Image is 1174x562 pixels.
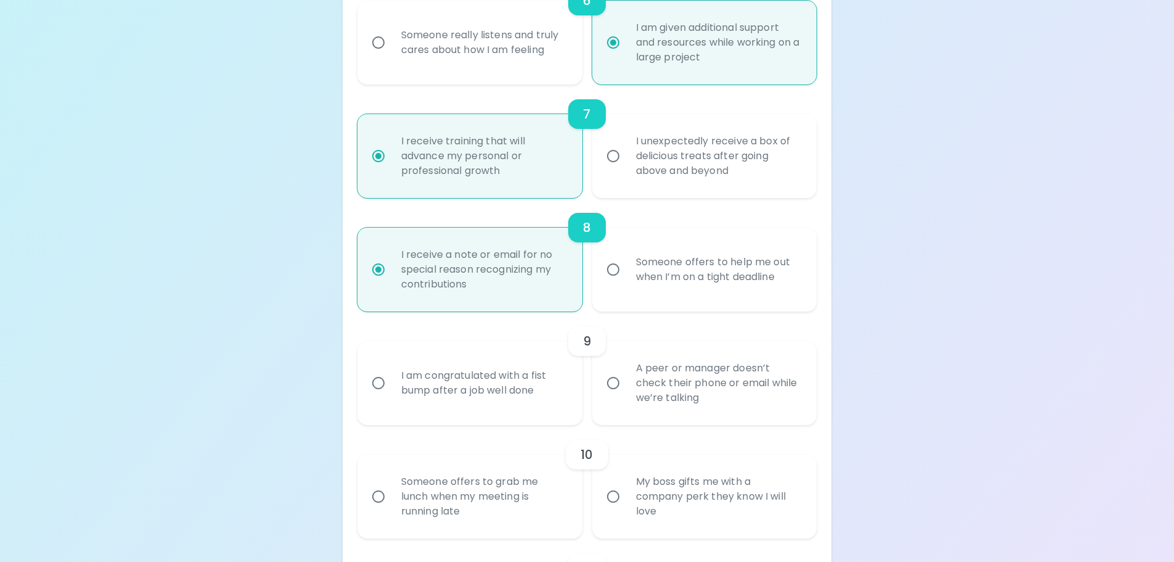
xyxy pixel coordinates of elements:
[357,198,817,312] div: choice-group-check
[583,104,590,124] h6: 7
[583,218,591,238] h6: 8
[391,119,576,193] div: I receive training that will advance my personal or professional growth
[357,425,817,539] div: choice-group-check
[357,85,817,198] div: choice-group-check
[357,312,817,425] div: choice-group-check
[626,240,810,299] div: Someone offers to help me out when I’m on a tight deadline
[391,233,576,307] div: I receive a note or email for no special reason recognizing my contributions
[626,119,810,193] div: I unexpectedly receive a box of delicious treats after going above and beyond
[581,445,593,465] h6: 10
[626,6,810,80] div: I am given additional support and resources while working on a large project
[391,460,576,534] div: Someone offers to grab me lunch when my meeting is running late
[626,346,810,420] div: A peer or manager doesn’t check their phone or email while we’re talking
[391,13,576,72] div: Someone really listens and truly cares about how I am feeling
[626,460,810,534] div: My boss gifts me with a company perk they know I will love
[391,353,576,413] div: I am congratulated with a fist bump after a job well done
[583,331,591,351] h6: 9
